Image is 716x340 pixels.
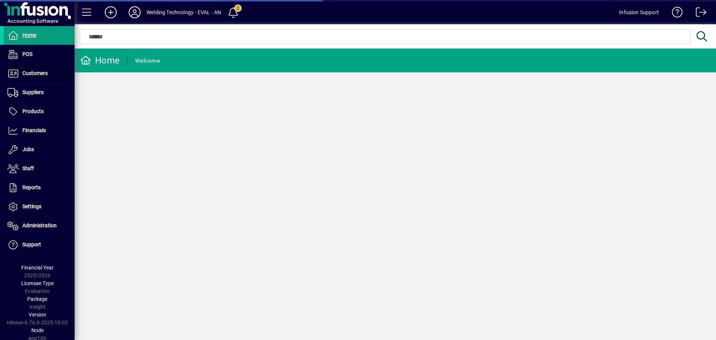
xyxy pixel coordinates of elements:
[4,121,75,140] a: Financials
[22,146,34,152] span: Jobs
[22,108,44,114] span: Products
[135,55,160,67] div: Welcome
[22,241,41,247] span: Support
[4,216,75,235] a: Administration
[22,89,44,95] span: Suppliers
[147,6,221,18] div: Welding Technology - EVAL - AN
[21,280,54,286] span: Licensee Type
[27,296,47,302] span: Package
[21,265,54,271] span: Financial Year
[22,127,46,133] span: Financials
[22,203,41,209] span: Settings
[22,51,32,57] span: POS
[4,140,75,159] a: Jobs
[22,222,57,228] span: Administration
[99,6,123,19] button: Add
[619,6,659,18] div: Infusion Support
[4,159,75,178] a: Staff
[4,197,75,216] a: Settings
[80,54,120,66] div: Home
[4,45,75,64] a: POS
[29,312,46,318] span: Version
[4,102,75,121] a: Products
[22,165,34,171] span: Staff
[4,178,75,197] a: Reports
[22,70,48,76] span: Customers
[690,1,707,26] a: Logout
[31,327,44,333] span: Node
[4,235,75,254] a: Support
[22,32,36,38] span: Home
[4,83,75,102] a: Suppliers
[123,6,147,19] button: Profile
[4,64,75,83] a: Customers
[666,1,683,26] a: Knowledge Base
[22,184,41,190] span: Reports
